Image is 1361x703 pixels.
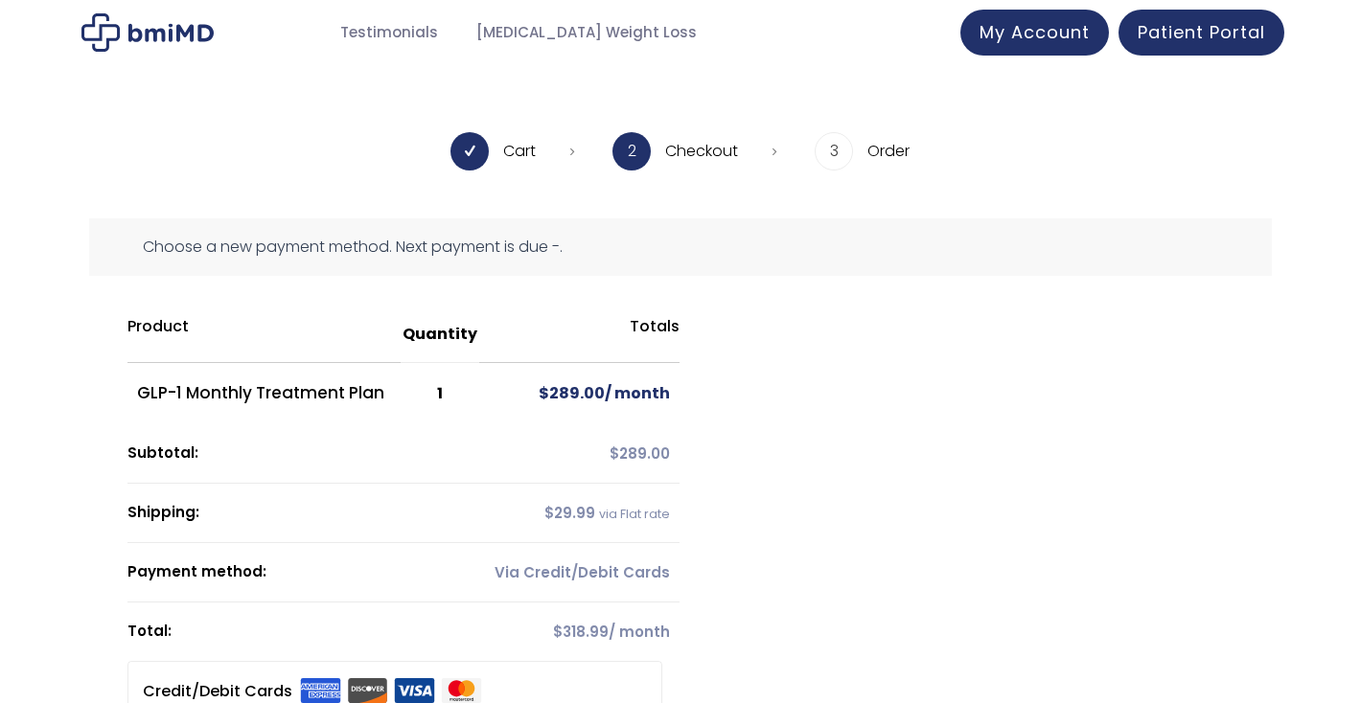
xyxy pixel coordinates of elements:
[539,382,605,404] span: 289.00
[815,132,910,170] li: Order
[479,602,680,661] td: / month
[127,363,402,424] td: GLP-1 Monthly Treatment Plan
[347,678,388,703] img: discover.svg
[479,306,680,363] th: Totals
[815,132,853,170] span: 3
[960,10,1109,56] a: My Account
[612,132,776,170] li: Checkout
[457,14,716,52] a: [MEDICAL_DATA] Weight Loss
[539,382,549,404] span: $
[450,132,574,170] li: Cart
[479,363,680,424] td: / month
[553,622,563,642] span: $
[127,602,480,661] th: Total:
[1138,20,1265,44] span: Patient Portal
[401,363,479,424] td: 1
[612,132,651,170] span: 2
[401,306,479,363] th: Quantity
[610,443,670,464] span: 289.00
[321,14,457,52] a: Testimonials
[980,20,1090,44] span: My Account
[479,543,680,602] td: Via Credit/Debit Cards
[544,503,595,523] span: 29.99
[476,22,697,44] span: [MEDICAL_DATA] Weight Loss
[1119,10,1284,56] a: Patient Portal
[127,424,480,484] th: Subtotal:
[340,22,438,44] span: Testimonials
[81,13,214,52] img: Checkout
[544,503,554,523] span: $
[89,218,1273,276] div: Choose a new payment method. Next payment is due -.
[300,678,341,703] img: amex.svg
[441,678,482,703] img: mastercard.svg
[599,506,670,522] small: via Flat rate
[127,306,402,363] th: Product
[394,678,435,703] img: visa.svg
[553,622,609,642] span: 318.99
[127,484,480,543] th: Shipping:
[127,543,480,602] th: Payment method:
[610,443,619,464] span: $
